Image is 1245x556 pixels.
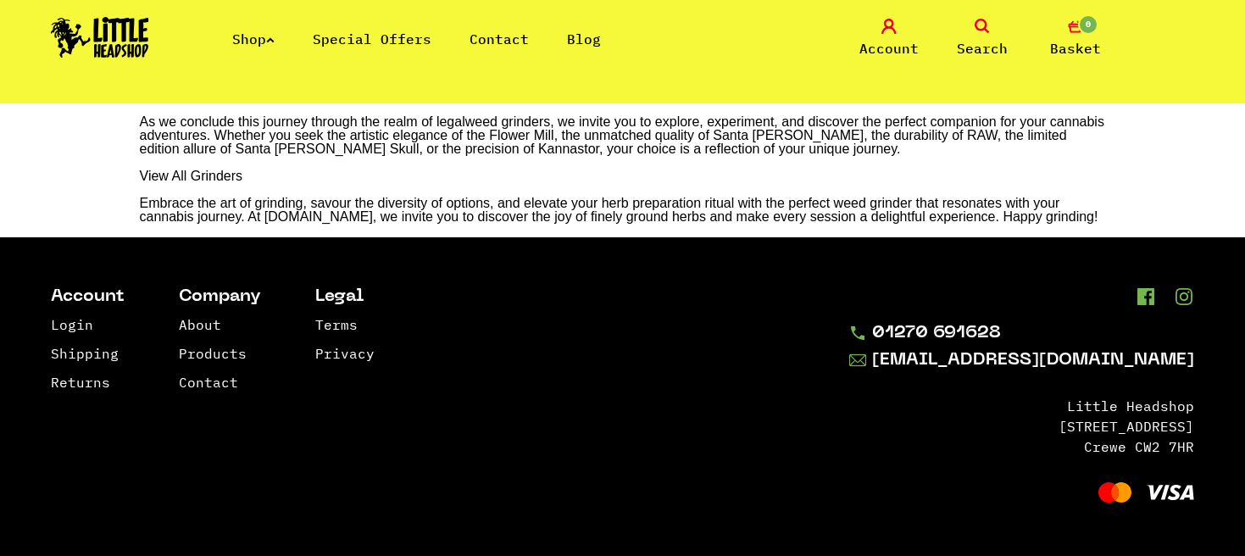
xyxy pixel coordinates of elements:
[849,325,1194,342] a: 01270 691628
[140,196,1098,224] span: Embrace the art of grinding, savour the diversity of options, and elevate your herb preparation r...
[957,38,1008,58] span: Search
[140,114,1104,183] span: As we conclude this journey through the realm of legalweed grinders, we invite you to explore, ex...
[849,396,1194,416] li: Little Headshop
[313,31,431,47] a: Special Offers
[849,436,1194,457] li: Crewe CW2 7HR
[315,288,375,306] li: Legal
[315,316,358,333] a: Terms
[1098,482,1194,503] img: Visa and Mastercard Accepted
[179,316,221,333] a: About
[51,17,149,58] img: Little Head Shop Logo
[232,31,275,47] a: Shop
[849,416,1194,436] li: [STREET_ADDRESS]
[1078,14,1098,35] span: 0
[849,351,1194,370] a: [EMAIL_ADDRESS][DOMAIN_NAME]
[179,374,238,391] a: Contact
[179,345,247,362] a: Products
[315,345,375,362] a: Privacy
[940,19,1025,58] a: Search
[567,31,601,47] a: Blog
[470,31,529,47] a: Contact
[859,38,919,58] span: Account
[1033,19,1118,58] a: 0 Basket
[51,374,110,391] a: Returns
[179,288,261,306] li: Company
[140,169,243,183] a: View All Grinders
[51,316,93,333] a: Login
[51,288,125,306] li: Account
[1050,38,1101,58] span: Basket
[51,345,119,362] a: Shipping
